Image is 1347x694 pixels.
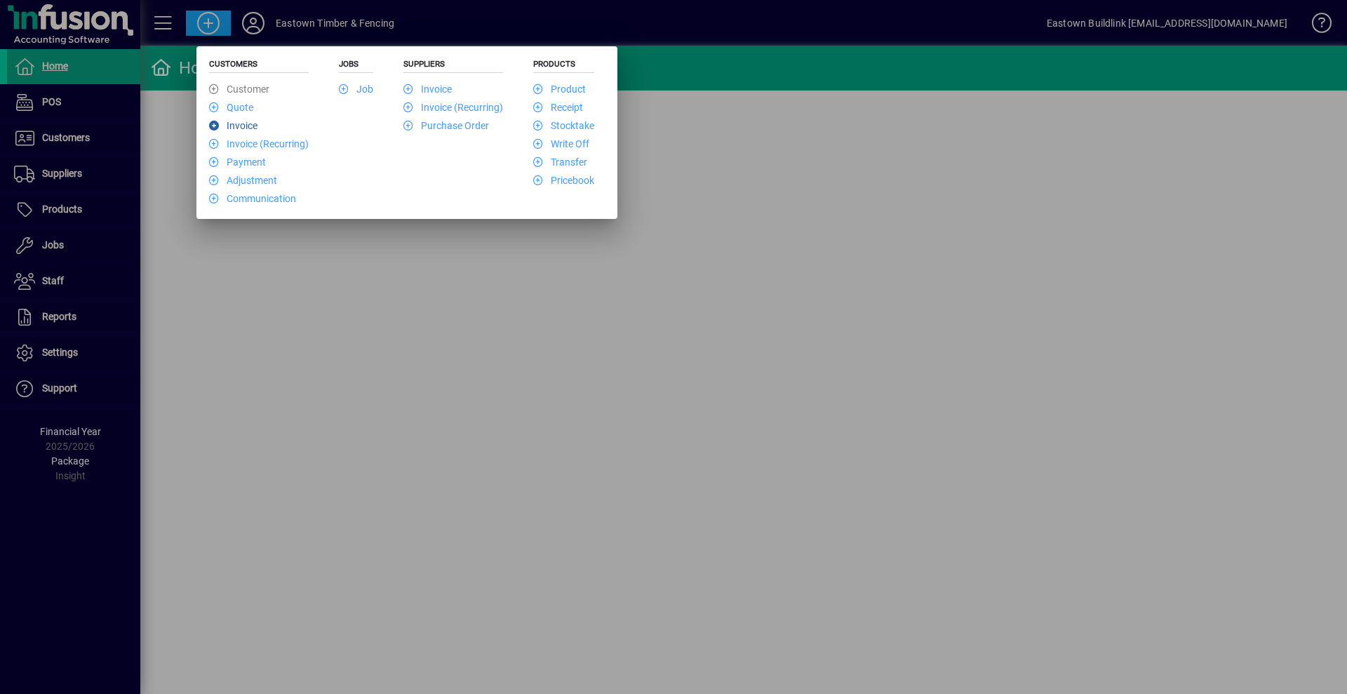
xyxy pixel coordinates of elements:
[339,84,373,95] a: Job
[209,193,296,204] a: Communication
[533,84,586,95] a: Product
[403,59,503,73] h5: Suppliers
[339,59,373,73] h5: Jobs
[209,59,309,73] h5: Customers
[403,120,489,131] a: Purchase Order
[533,138,589,149] a: Write Off
[533,102,583,113] a: Receipt
[209,102,253,113] a: Quote
[209,175,277,186] a: Adjustment
[533,120,594,131] a: Stocktake
[403,84,452,95] a: Invoice
[209,138,309,149] a: Invoice (Recurring)
[533,175,594,186] a: Pricebook
[209,156,266,168] a: Payment
[403,102,503,113] a: Invoice (Recurring)
[533,156,587,168] a: Transfer
[533,59,594,73] h5: Products
[209,120,257,131] a: Invoice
